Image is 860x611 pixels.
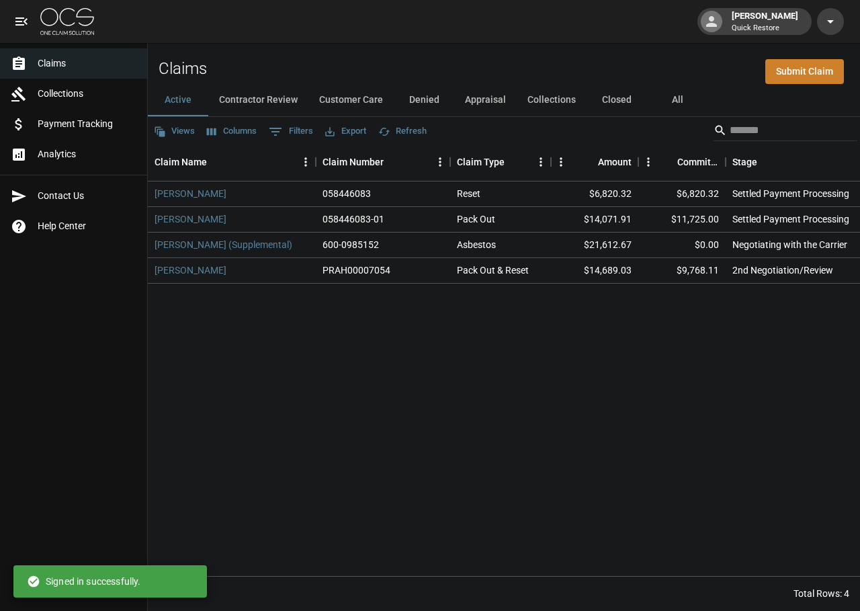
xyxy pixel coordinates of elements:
h2: Claims [159,59,207,79]
div: PRAH00007054 [322,263,390,277]
button: Active [148,84,208,116]
div: Claim Number [316,143,450,181]
button: Appraisal [454,84,517,116]
a: [PERSON_NAME] [155,263,226,277]
div: $6,820.32 [638,181,726,207]
button: Sort [579,153,598,171]
button: Sort [207,153,226,171]
button: Menu [531,152,551,172]
button: Menu [430,152,450,172]
div: Reset [457,187,480,200]
div: Claim Name [155,143,207,181]
div: Pack Out & Reset [457,263,529,277]
div: $6,820.32 [551,181,638,207]
span: Payment Tracking [38,117,136,131]
a: Submit Claim [765,59,844,84]
a: [PERSON_NAME] (Supplemental) [155,238,292,251]
div: Claim Number [322,143,384,181]
div: Committed Amount [638,143,726,181]
button: Menu [638,152,658,172]
div: Claim Type [457,143,505,181]
div: Total Rows: 4 [793,587,849,600]
div: Search [714,120,857,144]
button: Menu [296,152,316,172]
div: Amount [598,143,632,181]
div: [PERSON_NAME] [726,9,804,34]
span: Collections [38,87,136,101]
div: $0.00 [638,233,726,258]
span: Help Center [38,219,136,233]
span: Claims [38,56,136,71]
div: $14,689.03 [551,258,638,284]
button: Views [150,121,198,142]
div: Settled Payment Processing [732,212,849,226]
button: Customer Care [308,84,394,116]
div: $21,612.67 [551,233,638,258]
div: 2nd Negotiation/Review [732,263,833,277]
div: Negotiating with the Carrier [732,238,847,251]
button: Collections [517,84,587,116]
div: Pack Out [457,212,495,226]
p: Quick Restore [732,23,798,34]
div: Asbestos [457,238,496,251]
div: $11,725.00 [638,207,726,233]
button: open drawer [8,8,35,35]
button: Sort [757,153,776,171]
span: Contact Us [38,189,136,203]
button: Sort [658,153,677,171]
button: Denied [394,84,454,116]
button: All [647,84,707,116]
div: $14,071.91 [551,207,638,233]
button: Closed [587,84,647,116]
div: Amount [551,143,638,181]
div: Signed in successfully. [27,569,140,594]
div: 058446083 [322,187,371,200]
a: [PERSON_NAME] [155,187,226,200]
button: Sort [384,153,402,171]
button: Export [322,121,370,142]
img: ocs-logo-white-transparent.png [40,8,94,35]
div: $9,768.11 [638,258,726,284]
a: [PERSON_NAME] [155,212,226,226]
button: Show filters [265,121,316,142]
button: Select columns [204,121,260,142]
div: Stage [732,143,757,181]
div: dynamic tabs [148,84,860,116]
button: Refresh [375,121,430,142]
div: Committed Amount [677,143,719,181]
div: Claim Type [450,143,551,181]
span: Analytics [38,147,136,161]
div: 058446083-01 [322,212,384,226]
button: Sort [505,153,523,171]
button: Contractor Review [208,84,308,116]
button: Menu [551,152,571,172]
div: Claim Name [148,143,316,181]
div: Settled Payment Processing [732,187,849,200]
div: 600-0985152 [322,238,379,251]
